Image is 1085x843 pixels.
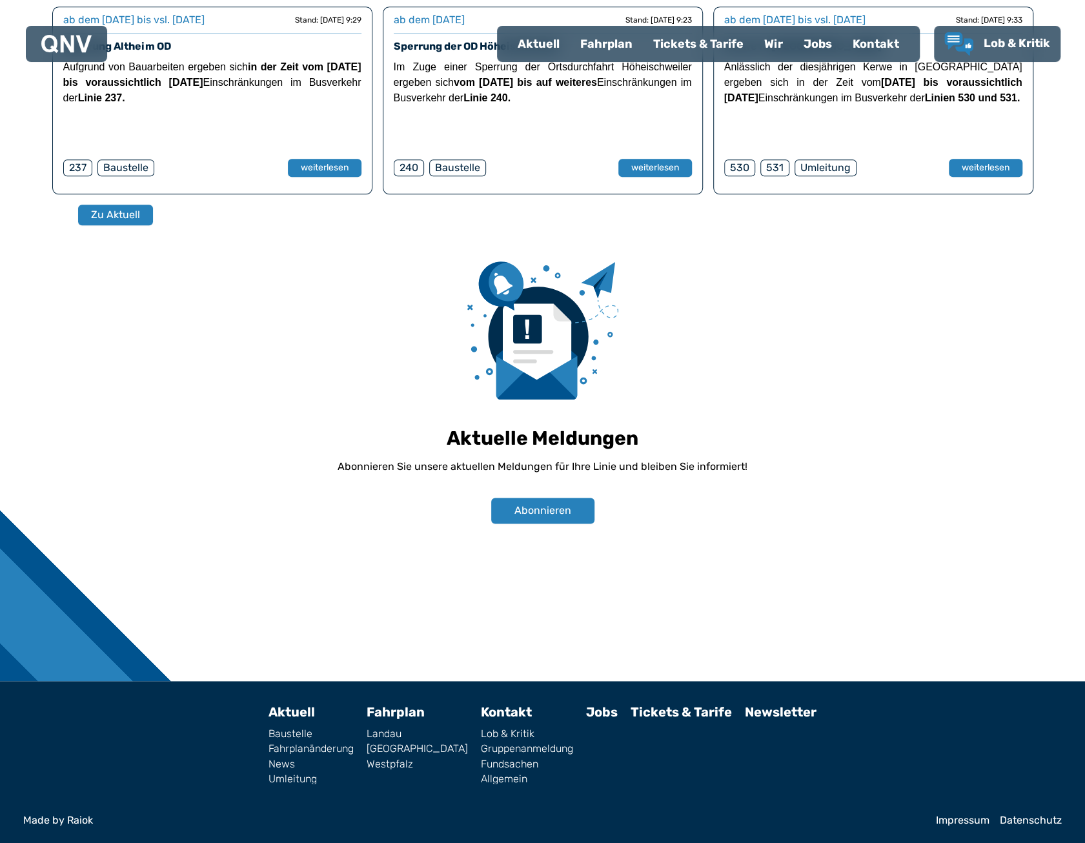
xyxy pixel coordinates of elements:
a: Aktuell [269,704,315,720]
a: Made by Raiok [23,815,926,825]
a: Fundsachen [481,758,573,769]
div: 237 [63,159,92,176]
a: Sperrung Altheim OD [63,40,171,52]
a: Fahrplan [570,27,643,61]
a: Impressum [936,815,989,825]
a: Landau [367,729,468,739]
span: Aufgrund von Bauarbeiten ergeben sich Einschränkungen im Busverkehr der [63,61,361,103]
div: 240 [394,159,424,176]
a: News [269,758,354,769]
h1: Aktuelle Meldungen [447,427,638,450]
div: ab dem [DATE] [394,12,465,28]
div: ab dem [DATE] bis vsl. [DATE] [724,12,866,28]
div: Stand: [DATE] 9:29 [295,15,361,25]
a: Datenschutz [1000,815,1062,825]
strong: Linie 240. [463,92,511,103]
button: weiterlesen [618,159,692,177]
a: Jobs [793,27,842,61]
strong: Linien 530 und 531. [924,92,1020,103]
img: newsletter [467,261,618,400]
div: Stand: [DATE] 9:33 [956,15,1022,25]
strong: Linie 237. [78,92,125,103]
button: Zu Aktuell [78,205,153,225]
a: Baustelle [269,729,354,739]
a: Westpfalz [367,758,468,769]
div: Baustelle [429,159,486,176]
a: Wir [754,27,793,61]
button: weiterlesen [288,159,361,177]
a: Fahrplanänderung [269,744,354,754]
button: Abonnieren [491,498,594,523]
button: weiterlesen [949,159,1022,177]
a: Fahrplan [367,704,425,720]
a: Tickets & Tarife [643,27,754,61]
span: Abonnieren [514,503,571,518]
div: Baustelle [97,159,154,176]
a: Tickets & Tarife [631,704,732,720]
a: Aktuell [507,27,570,61]
a: Umleitung [269,773,354,784]
div: 530 [724,159,755,176]
a: Kontakt [842,27,909,61]
a: Sperrung der OD Höheischweiler [394,40,560,52]
p: Abonnieren Sie unsere aktuellen Meldungen für Ihre Linie und bleiben Sie informiert! [338,459,747,474]
span: Lob & Kritik [984,36,1050,50]
a: Lob & Kritik [481,729,573,739]
div: Umleitung [795,159,857,176]
strong: vom [DATE] bis auf weiteres [454,77,597,88]
a: Lob & Kritik [944,32,1050,56]
a: Allgemein [481,773,573,784]
div: 531 [760,159,789,176]
img: QNV Logo [41,35,92,53]
a: QNV Logo [41,31,92,57]
a: Gruppenanmeldung [481,744,573,754]
a: Jobs [586,704,618,720]
div: ab dem [DATE] bis vsl. [DATE] [63,12,205,28]
a: Newsletter [745,704,816,720]
div: Stand: [DATE] 9:23 [625,15,692,25]
a: [GEOGRAPHIC_DATA] [367,744,468,754]
a: Kontakt [481,704,532,720]
span: Anlässlich der diesjährigen Kerwe in [GEOGRAPHIC_DATA] ergeben sich in der Zeit vom Einschränkung... [724,61,1022,103]
span: Im Zuge einer Sperrung der Ortsdurchfahrt Höheischweiler ergeben sich Einschränkungen im Busverke... [394,61,692,103]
